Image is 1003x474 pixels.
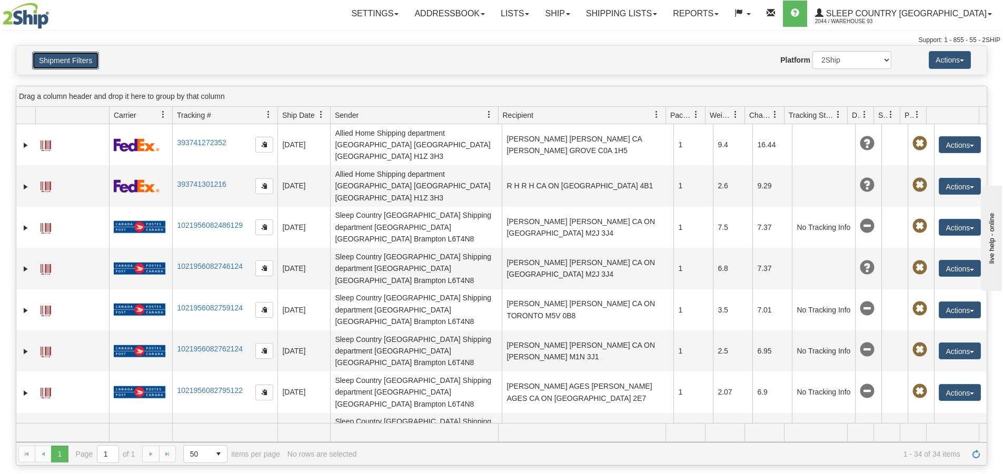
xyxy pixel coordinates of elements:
[255,260,273,276] button: Copy to clipboard
[673,371,713,412] td: 1
[749,110,771,120] span: Charge
[713,371,752,412] td: 2.07
[114,138,160,152] img: 2 - FedEx Express®
[177,180,226,188] a: 393741301216
[856,106,873,124] a: Delivery Status filter column settings
[255,343,273,359] button: Copy to clipboard
[335,110,359,120] span: Sender
[330,289,502,330] td: Sleep Country [GEOGRAPHIC_DATA] Shipping department [GEOGRAPHIC_DATA] [GEOGRAPHIC_DATA] Brampton ...
[882,106,900,124] a: Shipment Issues filter column settings
[502,124,673,165] td: [PERSON_NAME] [PERSON_NAME] CA [PERSON_NAME] GROVE C0A 1H5
[277,330,330,371] td: [DATE]
[177,345,243,353] a: 1021956082762124
[480,106,498,124] a: Sender filter column settings
[330,124,502,165] td: Allied Home Shipping department [GEOGRAPHIC_DATA] [GEOGRAPHIC_DATA] [GEOGRAPHIC_DATA] H1Z 3H3
[177,110,211,120] span: Tracking #
[21,346,31,357] a: Expand
[312,106,330,124] a: Ship Date filter column settings
[912,384,927,399] span: Pickup Not Assigned
[713,413,752,454] td: 7.1
[752,413,792,454] td: 18.42
[752,207,792,248] td: 7.37
[860,342,875,357] span: No Tracking Info
[343,1,406,27] a: Settings
[860,178,875,193] span: Unknown
[670,110,692,120] span: Packages
[114,179,160,193] img: 2 - FedEx Express®
[673,124,713,165] td: 1
[114,220,165,234] img: 20 - Canada Post
[752,289,792,330] td: 7.01
[255,219,273,235] button: Copy to clipboard
[41,259,51,276] a: Label
[330,330,502,371] td: Sleep Country [GEOGRAPHIC_DATA] Shipping department [GEOGRAPHIC_DATA] [GEOGRAPHIC_DATA] Brampton ...
[183,445,280,463] span: items per page
[673,330,713,371] td: 1
[792,330,855,371] td: No Tracking Info
[277,207,330,248] td: [DATE]
[792,207,855,248] td: No Tracking Info
[330,248,502,289] td: Sleep Country [GEOGRAPHIC_DATA] Shipping department [GEOGRAPHIC_DATA] [GEOGRAPHIC_DATA] Brampton ...
[114,262,165,275] img: 20 - Canada Post
[364,450,960,458] span: 1 - 34 of 34 items
[968,446,985,462] a: Refresh
[41,177,51,194] a: Label
[912,301,927,316] span: Pickup Not Assigned
[41,218,51,235] a: Label
[255,385,273,400] button: Copy to clipboard
[860,301,875,316] span: No Tracking Info
[673,289,713,330] td: 1
[502,330,673,371] td: [PERSON_NAME] [PERSON_NAME] CA ON [PERSON_NAME] M1N 3J1
[727,106,744,124] a: Weight filter column settings
[823,9,987,18] span: Sleep Country [GEOGRAPHIC_DATA]
[713,289,752,330] td: 3.5
[979,183,1002,290] iframe: chat widget
[406,1,493,27] a: Addressbook
[282,110,314,120] span: Ship Date
[673,413,713,454] td: 1
[277,371,330,412] td: [DATE]
[665,1,727,27] a: Reports
[41,342,51,359] a: Label
[21,181,31,192] a: Expand
[537,1,578,27] a: Ship
[860,219,875,234] span: No Tracking Info
[154,106,172,124] a: Carrier filter column settings
[713,165,752,206] td: 2.6
[752,330,792,371] td: 6.95
[673,248,713,289] td: 1
[21,388,31,398] a: Expand
[210,446,227,462] span: select
[177,221,243,229] a: 1021956082486129
[673,207,713,248] td: 1
[41,136,51,153] a: Label
[815,16,894,27] span: 2044 / Warehouse 93
[792,371,855,412] td: No Tracking Info
[878,110,887,120] span: Shipment Issues
[330,413,502,454] td: Sleep Country [GEOGRAPHIC_DATA] Shipping department [GEOGRAPHIC_DATA] [GEOGRAPHIC_DATA] Brampton ...
[912,342,927,357] span: Pickup Not Assigned
[177,262,243,270] a: 1021956082746124
[502,289,673,330] td: [PERSON_NAME] [PERSON_NAME] CA ON TORONTO M5V 0B8
[277,124,330,165] td: [DATE]
[860,136,875,151] span: Unknown
[502,207,673,248] td: [PERSON_NAME] [PERSON_NAME] CA ON [GEOGRAPHIC_DATA] M2J 3J4
[905,110,913,120] span: Pickup Status
[260,106,277,124] a: Tracking # filter column settings
[939,301,981,318] button: Actions
[177,138,226,147] a: 393741272352
[503,110,533,120] span: Recipient
[255,137,273,153] button: Copy to clipboard
[789,110,835,120] span: Tracking Status
[330,207,502,248] td: Sleep Country [GEOGRAPHIC_DATA] Shipping department [GEOGRAPHIC_DATA] [GEOGRAPHIC_DATA] Brampton ...
[752,165,792,206] td: 9.29
[502,165,673,206] td: R H R H CA ON [GEOGRAPHIC_DATA] 4B1
[792,289,855,330] td: No Tracking Info
[807,1,1000,27] a: Sleep Country [GEOGRAPHIC_DATA] 2044 / Warehouse 93
[912,136,927,151] span: Pickup Not Assigned
[713,124,752,165] td: 9.4
[21,264,31,274] a: Expand
[114,345,165,358] img: 20 - Canada Post
[21,140,31,150] a: Expand
[939,260,981,277] button: Actions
